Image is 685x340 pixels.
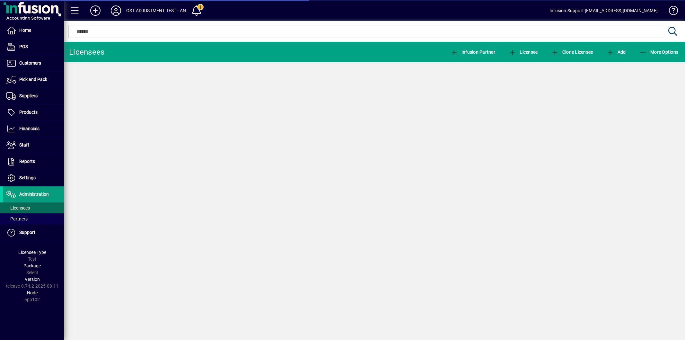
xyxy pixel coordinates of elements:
[69,47,104,57] div: Licensees
[639,49,679,55] span: More Options
[3,202,64,213] a: Licensees
[605,46,627,58] button: Add
[3,225,64,241] a: Support
[549,46,594,58] button: Clone Licensee
[3,39,64,55] a: POS
[23,263,41,268] span: Package
[3,55,64,71] a: Customers
[126,5,186,16] div: GST ADJUSTMENT TEST - AN
[551,49,593,55] span: Clone Licensee
[19,192,49,197] span: Administration
[449,46,497,58] button: Infusion Partner
[19,175,36,180] span: Settings
[664,1,677,22] a: Knowledge Base
[19,159,35,164] span: Reports
[19,60,41,66] span: Customers
[3,137,64,153] a: Staff
[3,72,64,88] a: Pick and Pack
[85,5,106,16] button: Add
[3,22,64,39] a: Home
[6,216,28,221] span: Partners
[19,77,47,82] span: Pick and Pack
[606,49,626,55] span: Add
[549,5,658,16] div: Infusion Support [EMAIL_ADDRESS][DOMAIN_NAME]
[3,154,64,170] a: Reports
[19,142,29,148] span: Staff
[19,230,35,235] span: Support
[106,5,126,16] button: Profile
[19,126,40,131] span: Financials
[3,121,64,137] a: Financials
[27,290,38,295] span: Node
[3,170,64,186] a: Settings
[3,88,64,104] a: Suppliers
[509,49,538,55] span: Licensee
[3,213,64,224] a: Partners
[450,49,495,55] span: Infusion Partner
[3,104,64,121] a: Products
[19,110,38,115] span: Products
[19,28,31,33] span: Home
[25,277,40,282] span: Version
[6,205,30,210] span: Licensees
[18,250,46,255] span: Licensee Type
[19,93,38,98] span: Suppliers
[507,46,540,58] button: Licensee
[19,44,28,49] span: POS
[638,46,680,58] button: More Options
